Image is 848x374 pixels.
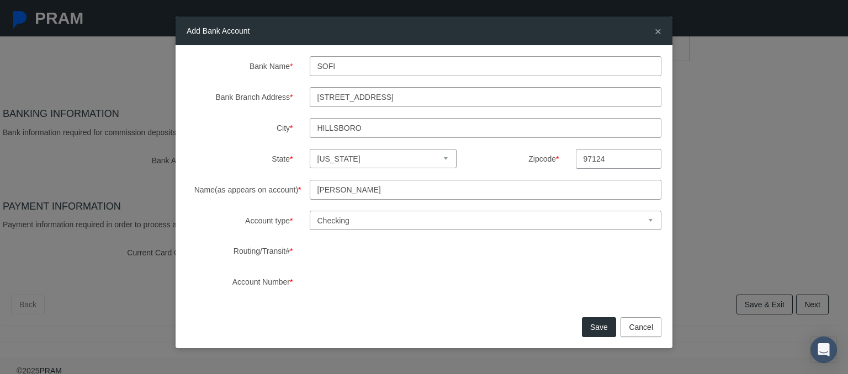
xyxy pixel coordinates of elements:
label: State [178,149,301,169]
label: Account Number [178,272,301,292]
label: City [178,118,301,138]
label: Name(as appears on account) [178,180,301,200]
button: Close [655,25,661,37]
label: Bank Name [178,56,301,76]
div: Open Intercom Messenger [810,336,837,363]
label: Routing/Transit# [178,241,301,261]
h5: Add Bank Account [187,25,250,37]
span: × [655,25,661,38]
button: Save [582,317,616,337]
label: Zipcode [473,149,567,168]
button: Cancel [621,317,661,337]
label: Account type [178,211,301,230]
label: Bank Branch Address [178,87,301,107]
